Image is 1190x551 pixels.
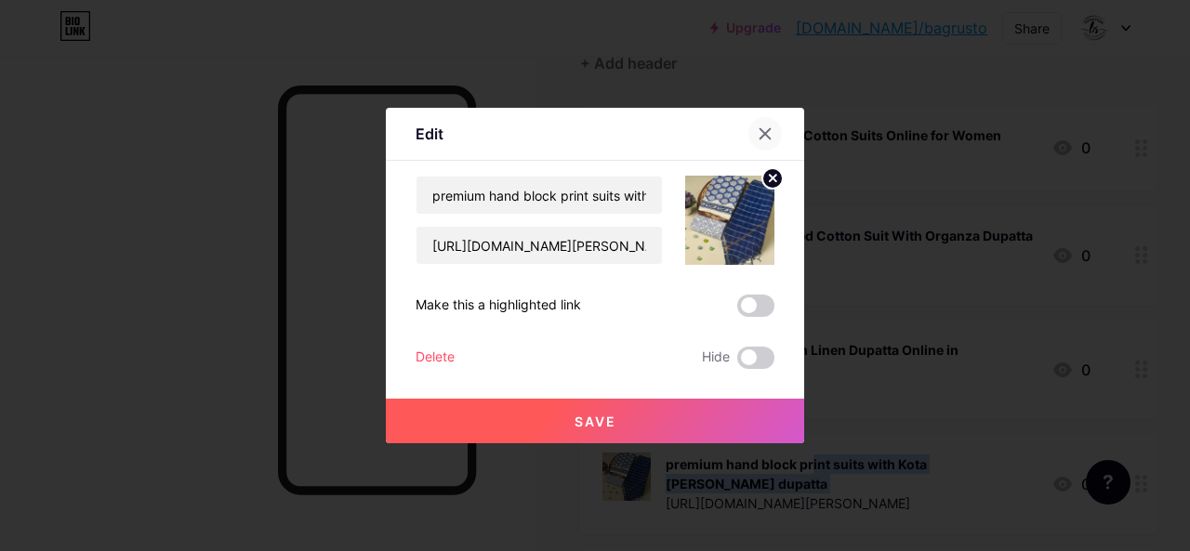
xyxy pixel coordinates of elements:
div: Delete [416,347,455,369]
input: Title [416,177,662,214]
button: Save [386,399,804,443]
span: Save [575,413,616,429]
span: Hide [702,347,730,369]
input: URL [416,227,662,264]
div: Make this a highlighted link [416,295,581,317]
div: Edit [416,123,443,145]
img: link_thumbnail [685,176,774,265]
